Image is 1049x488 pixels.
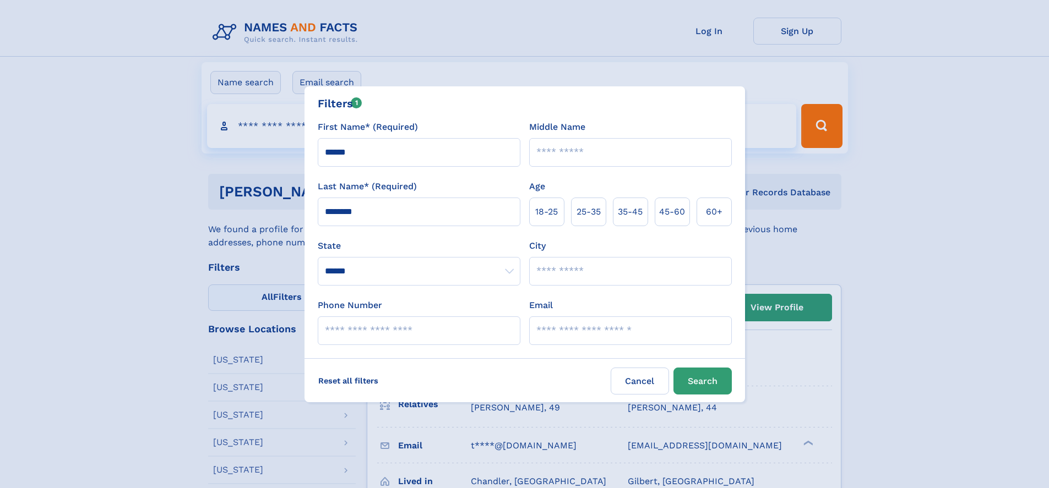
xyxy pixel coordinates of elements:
label: City [529,239,546,253]
label: Age [529,180,545,193]
label: Email [529,299,553,312]
button: Search [673,368,732,394]
label: Cancel [611,368,669,394]
div: Filters [318,95,362,112]
label: First Name* (Required) [318,120,418,134]
span: 35‑45 [618,205,643,218]
label: Phone Number [318,299,382,312]
span: 18‑25 [535,205,558,218]
label: State [318,239,520,253]
span: 45‑60 [659,205,685,218]
label: Middle Name [529,120,585,134]
span: 25‑35 [577,205,601,218]
label: Last Name* (Required) [318,180,417,193]
span: 60+ [706,205,722,218]
label: Reset all filters [311,368,385,394]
